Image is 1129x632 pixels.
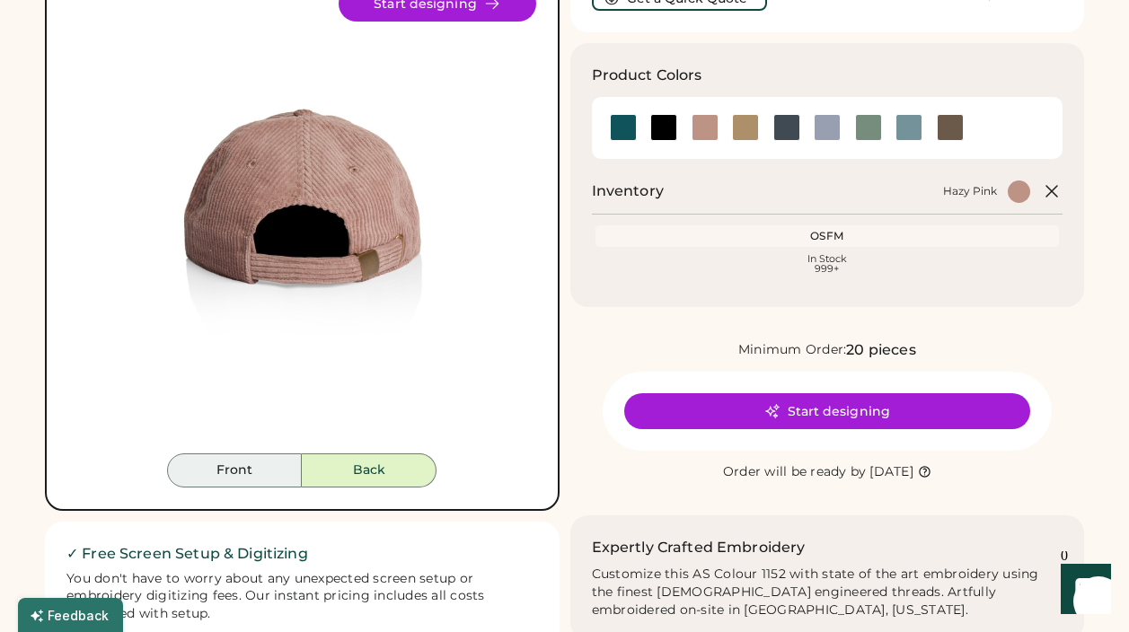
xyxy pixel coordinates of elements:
[943,184,997,198] div: Hazy Pink
[167,453,302,487] button: Front
[1044,551,1121,628] iframe: Front Chat
[302,453,437,487] button: Back
[846,339,915,361] div: 20 pieces
[66,570,538,624] div: You don't have to worry about any unexpected screen setup or embroidery digitizing fees. Our inst...
[723,463,867,481] div: Order will be ready by
[599,254,1056,274] div: In Stock 999+
[66,543,538,565] h2: ✓ Free Screen Setup & Digitizing
[592,65,702,86] h3: Product Colors
[624,393,1030,429] button: Start designing
[592,537,806,558] h2: Expertly Crafted Embroidery
[599,229,1056,243] div: OSFM
[592,180,664,202] h2: Inventory
[869,463,913,481] div: [DATE]
[738,341,847,359] div: Minimum Order:
[592,566,1063,619] div: Customize this AS Colour 1152 with state of the art embroidery using the finest [DEMOGRAPHIC_DATA...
